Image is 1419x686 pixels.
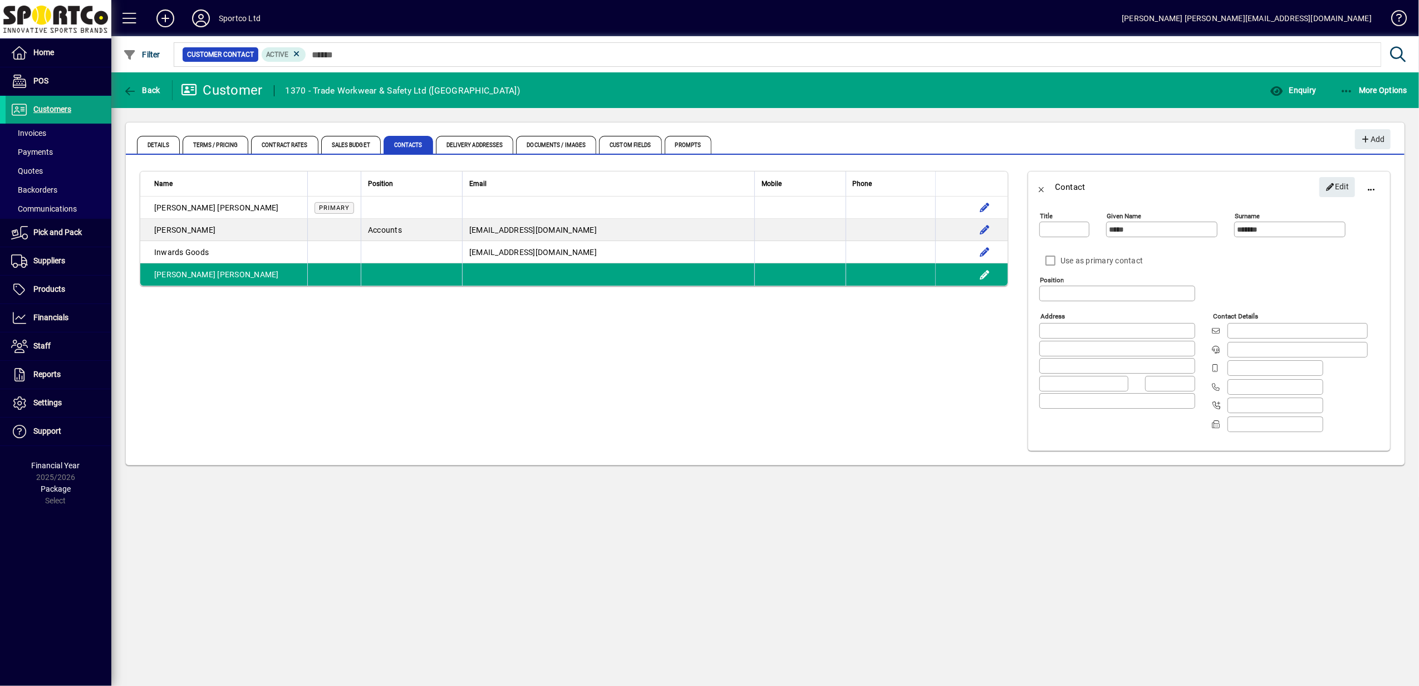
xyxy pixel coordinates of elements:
[120,45,163,65] button: Filter
[154,178,173,190] span: Name
[469,248,597,257] span: [EMAIL_ADDRESS][DOMAIN_NAME]
[6,332,111,360] a: Staff
[154,203,215,212] span: [PERSON_NAME]
[6,219,111,247] a: Pick and Pack
[1319,177,1355,197] button: Edit
[33,48,54,57] span: Home
[148,8,183,28] button: Add
[154,226,215,234] span: [PERSON_NAME]
[1122,9,1372,27] div: [PERSON_NAME] [PERSON_NAME][EMAIL_ADDRESS][DOMAIN_NAME]
[6,389,111,417] a: Settings
[6,199,111,218] a: Communications
[436,136,514,154] span: Delivery Addresses
[6,304,111,332] a: Financials
[111,80,173,100] app-page-header-button: Back
[6,276,111,303] a: Products
[218,203,279,212] span: [PERSON_NAME]
[1270,86,1316,95] span: Enquiry
[218,270,279,279] span: [PERSON_NAME]
[154,178,301,190] div: Name
[1028,174,1055,200] button: Back
[33,427,61,435] span: Support
[6,39,111,67] a: Home
[1040,276,1064,284] mat-label: Position
[6,361,111,389] a: Reports
[762,178,838,190] div: Mobile
[33,341,51,350] span: Staff
[361,219,462,241] td: Accounts
[33,285,65,293] span: Products
[183,136,249,154] span: Terms / Pricing
[6,143,111,161] a: Payments
[599,136,661,154] span: Custom Fields
[11,148,53,156] span: Payments
[33,228,82,237] span: Pick and Pack
[976,266,994,283] button: Edit
[266,51,289,58] span: Active
[1355,129,1391,149] button: Add
[368,178,393,190] span: Position
[321,136,381,154] span: Sales Budget
[33,256,65,265] span: Suppliers
[1358,174,1384,200] button: More options
[32,461,80,470] span: Financial Year
[11,129,46,138] span: Invoices
[516,136,596,154] span: Documents / Images
[11,185,57,194] span: Backorders
[469,226,597,234] span: [EMAIL_ADDRESS][DOMAIN_NAME]
[33,398,62,407] span: Settings
[33,370,61,379] span: Reports
[1361,130,1384,149] span: Add
[123,50,160,59] span: Filter
[183,8,219,28] button: Profile
[6,124,111,143] a: Invoices
[469,178,487,190] span: Email
[181,81,263,99] div: Customer
[853,178,872,190] span: Phone
[6,67,111,95] a: POS
[33,105,71,114] span: Customers
[1055,178,1086,196] div: Contact
[33,313,68,322] span: Financials
[187,49,254,60] span: Customer Contact
[469,178,748,190] div: Email
[123,86,160,95] span: Back
[11,166,43,175] span: Quotes
[853,178,929,190] div: Phone
[6,161,111,180] a: Quotes
[41,484,71,493] span: Package
[1325,178,1349,196] span: Edit
[762,178,782,190] span: Mobile
[120,80,163,100] button: Back
[319,204,350,212] span: Primary
[1383,2,1405,38] a: Knowledge Base
[1040,212,1053,220] mat-label: Title
[368,178,455,190] div: Position
[1267,80,1319,100] button: Enquiry
[976,221,994,239] button: Edit
[1107,212,1141,220] mat-label: Given name
[1337,80,1411,100] button: More Options
[11,204,77,213] span: Communications
[154,248,209,257] span: Inwards Goods
[6,247,111,275] a: Suppliers
[286,82,521,100] div: 1370 - Trade Workwear & Safety Ltd ([GEOGRAPHIC_DATA])
[154,270,215,279] span: [PERSON_NAME]
[262,47,306,62] mat-chip: Activation Status: Active
[6,418,111,445] a: Support
[976,199,994,217] button: Edit
[33,76,48,85] span: POS
[1235,212,1260,220] mat-label: Surname
[1340,86,1408,95] span: More Options
[384,136,433,154] span: Contacts
[137,136,180,154] span: Details
[976,243,994,261] button: Edit
[6,180,111,199] a: Backorders
[251,136,318,154] span: Contract Rates
[219,9,261,27] div: Sportco Ltd
[665,136,712,154] span: Prompts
